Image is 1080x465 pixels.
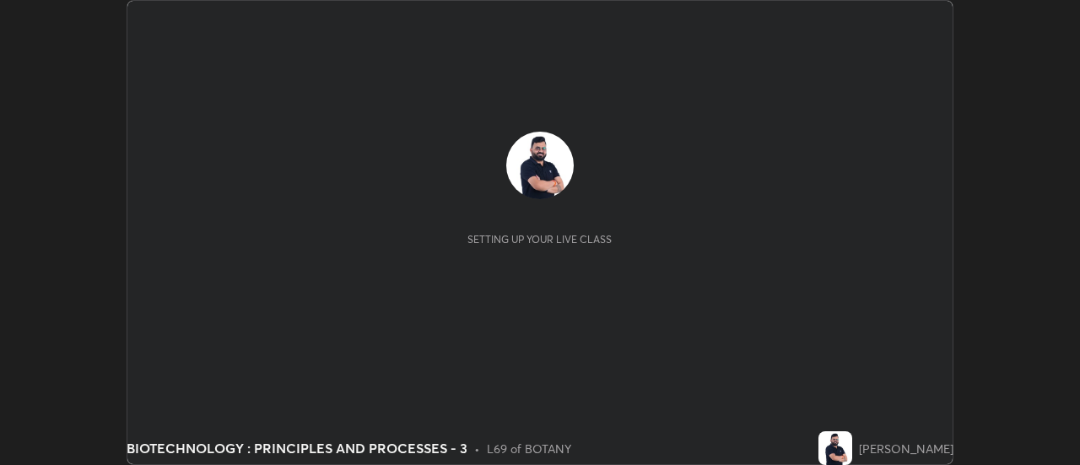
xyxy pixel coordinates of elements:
div: • [474,440,480,457]
img: d98aa69fbffa4e468a8ec30e0ca3030a.jpg [506,132,574,199]
div: L69 of BOTANY [487,440,571,457]
div: [PERSON_NAME] [859,440,953,457]
img: d98aa69fbffa4e468a8ec30e0ca3030a.jpg [818,431,852,465]
div: BIOTECHNOLOGY : PRINCIPLES AND PROCESSES - 3 [127,438,467,458]
div: Setting up your live class [467,233,612,246]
